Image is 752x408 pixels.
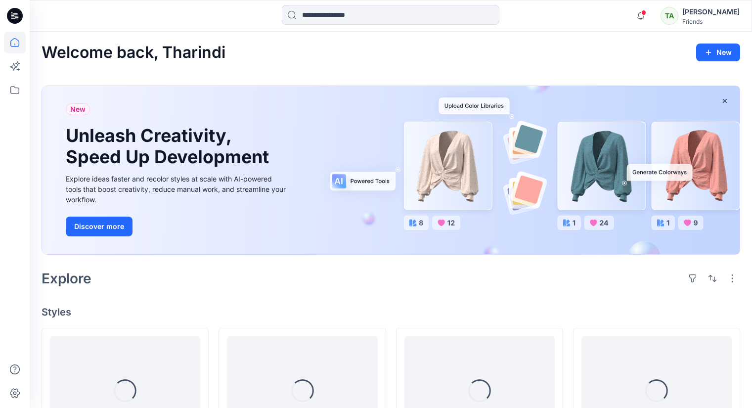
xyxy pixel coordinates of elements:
button: Discover more [66,217,133,236]
div: Friends [682,18,740,25]
div: TA [661,7,678,25]
button: New [696,44,740,61]
span: New [70,103,86,115]
div: Explore ideas faster and recolor styles at scale with AI-powered tools that boost creativity, red... [66,174,288,205]
a: Discover more [66,217,288,236]
h2: Explore [42,271,91,286]
h4: Styles [42,306,740,318]
h2: Welcome back, Tharindi [42,44,225,62]
div: [PERSON_NAME] [682,6,740,18]
h1: Unleash Creativity, Speed Up Development [66,125,273,168]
